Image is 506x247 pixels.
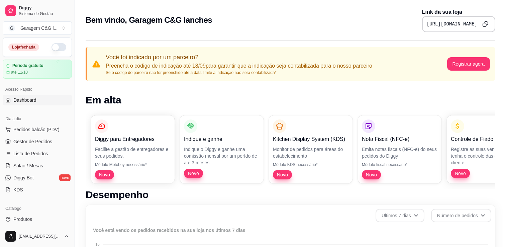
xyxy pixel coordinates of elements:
span: Novo [452,170,469,177]
button: Nota Fiscal (NFC-e)Emita notas fiscais (NFC-e) do seus pedidos do DiggyMódulo fiscal necessário*Novo [358,115,441,183]
h2: Bem vindo, Garagem C&G lanches [86,15,212,25]
p: Módulo Motoboy necessário* [95,162,171,167]
button: Select a team [3,21,72,35]
pre: [URL][DOMAIN_NAME] [427,21,477,27]
div: Acesso Rápido [3,84,72,95]
span: Diggy Bot [13,174,34,181]
a: Dashboard [3,95,72,105]
button: Últimos 7 dias [376,209,424,222]
a: Diggy Botnovo [3,172,72,183]
p: Kitchen Display System (KDS) [273,135,348,143]
button: Copy to clipboard [480,19,491,29]
span: Pedidos balcão (PDV) [13,126,60,133]
h1: Desempenho [86,189,495,201]
a: Gestor de Pedidos [3,136,72,147]
p: Facilite a gestão de entregadores e seus pedidos. [95,146,171,159]
tspan: 10 [95,242,99,246]
p: Link da sua loja [422,8,495,16]
p: Você foi indicado por um parceiro? [106,53,372,62]
a: DiggySistema de Gestão [3,3,72,19]
text: Você está vendo os pedidos recebidos na sua loja nos útimos 7 dias [93,228,245,233]
div: Catálogo [3,203,72,214]
span: Diggy [19,5,69,11]
button: Alterar Status [52,43,66,51]
button: Número de pedidos [431,209,491,222]
p: Se o código do parceiro não for preenchido até a data limite a indicação não será contabilizada* [106,70,372,75]
article: Período gratuito [12,63,43,68]
button: Diggy para EntregadoresFacilite a gestão de entregadores e seus pedidos.Módulo Motoboy necessário... [91,115,175,183]
p: Monitor de pedidos para áreas do estabelecimento [273,146,348,159]
span: Dashboard [13,97,36,103]
button: [EMAIL_ADDRESS][DOMAIN_NAME] [3,228,72,244]
article: até 11/10 [11,70,28,75]
span: KDS [13,186,23,193]
button: Kitchen Display System (KDS)Monitor de pedidos para áreas do estabelecimentoMódulo KDS necessário... [269,115,352,183]
a: Lista de Pedidos [3,148,72,159]
span: Salão / Mesas [13,162,43,169]
button: Pedidos balcão (PDV) [3,124,72,135]
button: Indique e ganheIndique o Diggy e ganhe uma comissão mensal por um perído de até 3 mesesNovo [180,115,264,183]
p: Diggy para Entregadores [95,135,171,143]
div: Garagem C&G l ... [20,25,58,31]
span: G [8,25,15,31]
p: Módulo fiscal necessário* [362,162,437,167]
span: [EMAIL_ADDRESS][DOMAIN_NAME] [19,234,61,239]
span: Gestor de Pedidos [13,138,52,145]
span: Novo [363,171,380,178]
span: Produtos [13,216,32,223]
p: Indique o Diggy e ganhe uma comissão mensal por um perído de até 3 meses [184,146,260,166]
p: Módulo KDS necessário* [273,162,348,167]
a: Salão / Mesas [3,160,72,171]
h1: Em alta [86,94,495,106]
div: Loja fechada [8,44,39,51]
p: Nota Fiscal (NFC-e) [362,135,437,143]
p: Emita notas fiscais (NFC-e) do seus pedidos do Diggy [362,146,437,159]
button: Registrar agora [447,57,490,71]
a: KDS [3,184,72,195]
div: Dia a dia [3,113,72,124]
span: Lista de Pedidos [13,150,48,157]
p: Indique e ganhe [184,135,260,143]
p: Preencha o código de indicação até 18/09 para garantir que a indicação seja contabilizada para o ... [106,62,372,70]
span: Sistema de Gestão [19,11,69,16]
span: Novo [185,170,202,177]
a: Produtos [3,214,72,225]
span: Novo [96,171,113,178]
a: Período gratuitoaté 11/10 [3,60,72,79]
span: Novo [274,171,291,178]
